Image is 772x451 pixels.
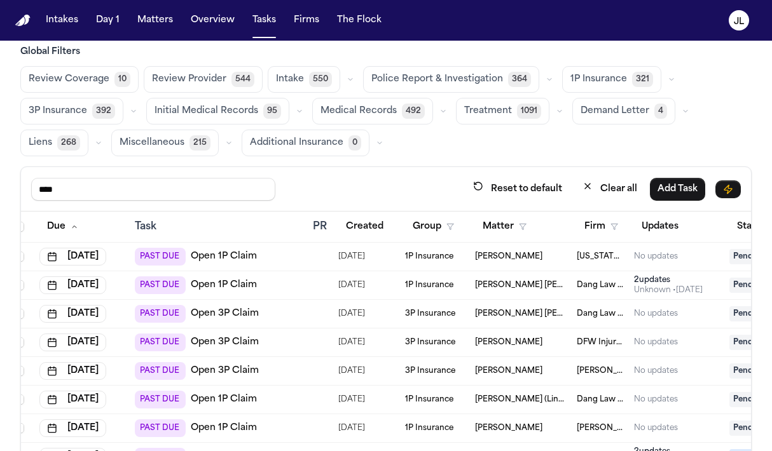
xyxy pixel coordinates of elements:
[146,98,289,125] button: Initial Medical Records95
[508,72,531,87] span: 364
[268,66,340,93] button: Intake550
[575,177,645,201] button: Clear all
[654,104,667,119] span: 4
[29,137,52,149] span: Liens
[144,66,263,93] button: Review Provider544
[632,72,653,87] span: 321
[152,73,226,86] span: Review Provider
[348,135,361,151] span: 0
[715,180,741,198] button: Immediate Task
[456,98,549,125] button: Treatment1091
[186,9,240,32] button: Overview
[581,105,649,118] span: Demand Letter
[190,135,210,151] span: 215
[465,177,570,201] button: Reset to default
[309,72,332,87] span: 550
[312,98,433,125] button: Medical Records492
[132,9,178,32] button: Matters
[247,9,281,32] button: Tasks
[155,105,258,118] span: Initial Medical Records
[464,105,512,118] span: Treatment
[91,9,125,32] button: Day 1
[263,104,281,119] span: 95
[15,15,31,27] img: Finch Logo
[332,9,387,32] button: The Flock
[92,104,115,119] span: 392
[570,73,627,86] span: 1P Insurance
[231,72,254,87] span: 544
[41,9,83,32] button: Intakes
[29,105,87,118] span: 3P Insurance
[402,104,425,119] span: 492
[15,15,31,27] a: Home
[250,137,343,149] span: Additional Insurance
[276,73,304,86] span: Intake
[371,73,503,86] span: Police Report & Investigation
[289,9,324,32] button: Firms
[517,104,541,119] span: 1091
[321,105,397,118] span: Medical Records
[111,130,219,156] button: Miscellaneous215
[114,72,130,87] span: 10
[572,98,675,125] button: Demand Letter4
[29,73,109,86] span: Review Coverage
[242,130,369,156] button: Additional Insurance0
[20,130,88,156] button: Liens268
[20,46,752,58] h3: Global Filters
[650,178,705,201] button: Add Task
[20,66,139,93] button: Review Coverage10
[120,137,184,149] span: Miscellaneous
[562,66,661,93] button: 1P Insurance321
[20,98,123,125] button: 3P Insurance392
[363,66,539,93] button: Police Report & Investigation364
[57,135,80,151] span: 268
